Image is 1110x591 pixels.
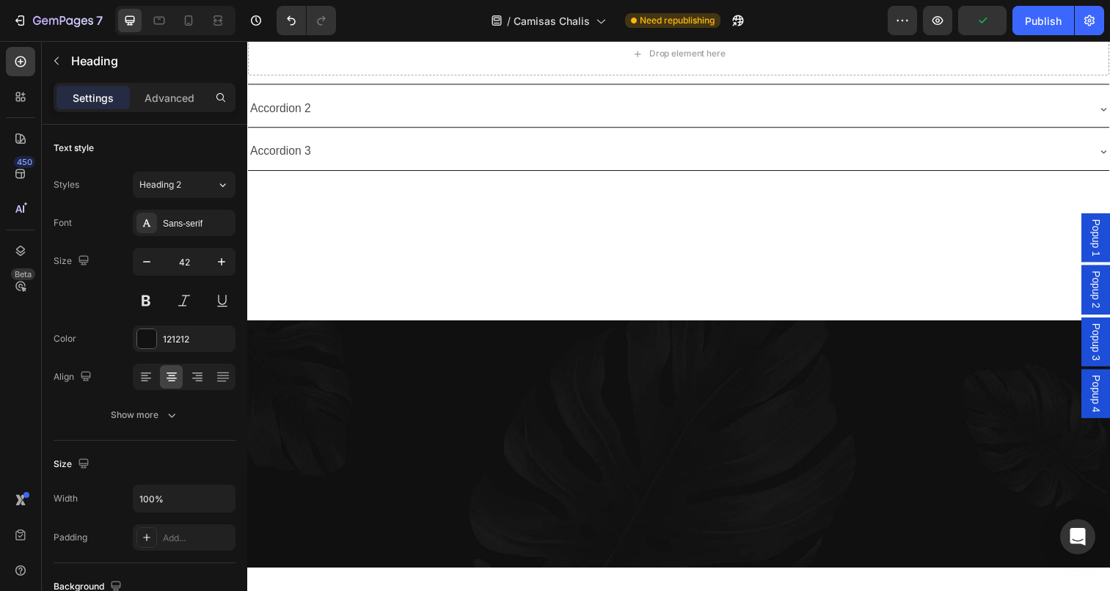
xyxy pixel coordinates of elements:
div: Undo/Redo [277,6,336,35]
div: Drop element here [410,7,488,19]
div: Show more [111,408,179,422]
span: / [507,13,511,29]
div: Color [54,332,76,345]
div: Text style [54,142,94,155]
p: Advanced [145,90,194,106]
div: Publish [1025,13,1062,29]
span: Popup 3 [858,288,873,326]
button: Show more [54,402,235,428]
span: Need republishing [640,14,715,27]
div: Add... [163,532,232,545]
div: Accordion 3 [1,100,67,126]
div: Padding [54,531,87,544]
div: Align [54,367,95,387]
button: Heading 2 [133,172,235,198]
p: Heading [71,52,230,70]
div: Sans-serif [163,217,232,230]
input: Auto [134,485,235,512]
p: Settings [73,90,114,106]
div: Open Intercom Messenger [1060,519,1095,554]
div: Font [54,216,72,230]
div: Beta [11,268,35,280]
div: Styles [54,178,79,191]
div: Width [54,492,78,505]
span: Heading 2 [139,178,181,191]
span: Camisas Chalis [514,13,590,29]
div: Size [54,252,92,271]
button: 7 [6,6,109,35]
span: Popup 4 [858,341,873,379]
p: 7 [96,12,103,29]
div: 450 [14,156,35,168]
div: Size [54,455,92,474]
div: 121212 [163,333,232,346]
iframe: Design area [247,41,1110,591]
span: Popup 1 [858,182,873,220]
span: Popup 2 [858,235,873,273]
div: Accordion 2 [1,56,67,82]
button: Publish [1012,6,1074,35]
